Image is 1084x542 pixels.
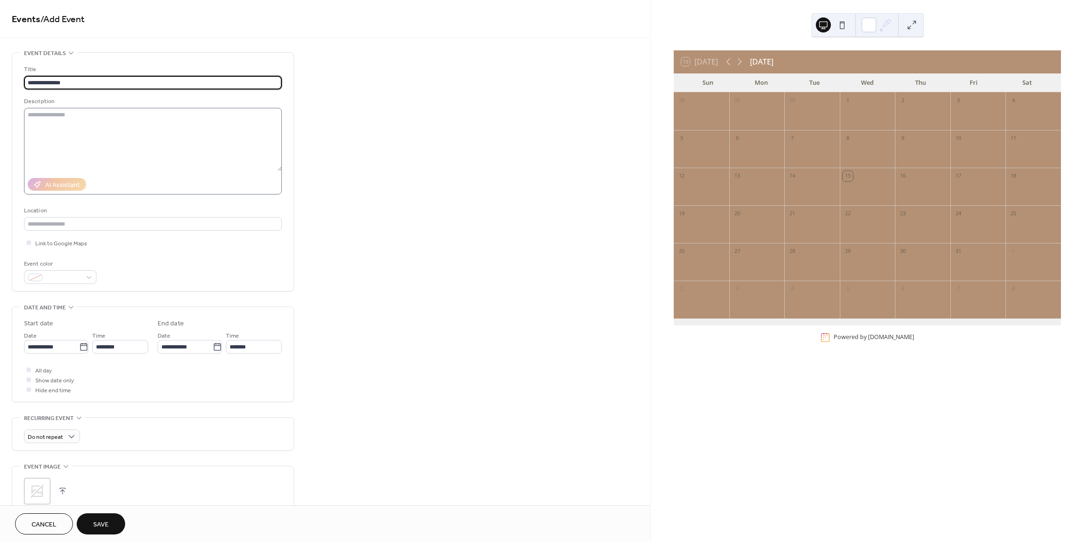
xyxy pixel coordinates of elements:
div: 29 [843,246,853,257]
div: 2 [898,96,908,106]
div: Thu [894,73,947,92]
span: Cancel [32,520,56,530]
div: Tue [788,73,841,92]
div: 19 [677,209,687,219]
span: Event image [24,462,61,472]
div: 5 [843,284,853,294]
span: Do not repeat [28,432,63,443]
span: Link to Google Maps [35,239,87,249]
div: Event color [24,259,95,269]
div: Mon [734,73,788,92]
div: 23 [898,209,908,219]
div: 24 [953,209,964,219]
div: 16 [898,171,908,181]
div: 27 [732,246,742,257]
div: 5 [677,133,687,144]
div: Sat [1000,73,1053,92]
span: Date [158,331,170,341]
div: 26 [677,246,687,257]
a: [DOMAIN_NAME] [868,333,914,341]
div: 31 [953,246,964,257]
div: Wed [841,73,894,92]
span: Save [93,520,109,530]
div: 28 [677,96,687,106]
div: 6 [732,133,742,144]
span: Event details [24,49,66,58]
div: ; [24,478,50,504]
div: 13 [732,171,742,181]
div: 28 [787,246,797,257]
div: 21 [787,209,797,219]
div: 17 [953,171,964,181]
div: 4 [787,284,797,294]
div: 14 [787,171,797,181]
div: Description [24,97,280,106]
div: [DATE] [750,56,773,67]
div: 3 [732,284,742,294]
div: 22 [843,209,853,219]
span: Time [226,331,239,341]
div: 30 [787,96,797,106]
a: Events [12,10,40,29]
div: 11 [1008,133,1019,144]
div: 1 [1008,246,1019,257]
div: 10 [953,133,964,144]
div: 25 [1008,209,1019,219]
span: Date and time [24,303,66,313]
button: Save [77,513,125,534]
div: 8 [843,133,853,144]
span: Hide end time [35,386,71,396]
span: Time [92,331,105,341]
div: 15 [843,171,853,181]
div: 1 [843,96,853,106]
span: / Add Event [40,10,85,29]
div: Fri [947,73,1000,92]
div: 8 [1008,284,1019,294]
div: 7 [787,133,797,144]
div: 12 [677,171,687,181]
div: Sun [681,73,734,92]
div: Powered by [834,333,914,341]
div: Start date [24,319,53,329]
button: Cancel [15,513,73,534]
div: End date [158,319,184,329]
div: 6 [898,284,908,294]
div: 4 [1008,96,1019,106]
span: All day [35,366,52,376]
div: Location [24,206,280,216]
div: 2 [677,284,687,294]
div: 9 [898,133,908,144]
div: 7 [953,284,964,294]
div: 3 [953,96,964,106]
div: 29 [732,96,742,106]
div: 30 [898,246,908,257]
div: 18 [1008,171,1019,181]
span: Show date only [35,376,74,386]
div: Title [24,65,280,74]
div: 20 [732,209,742,219]
span: Recurring event [24,413,74,423]
span: Date [24,331,37,341]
